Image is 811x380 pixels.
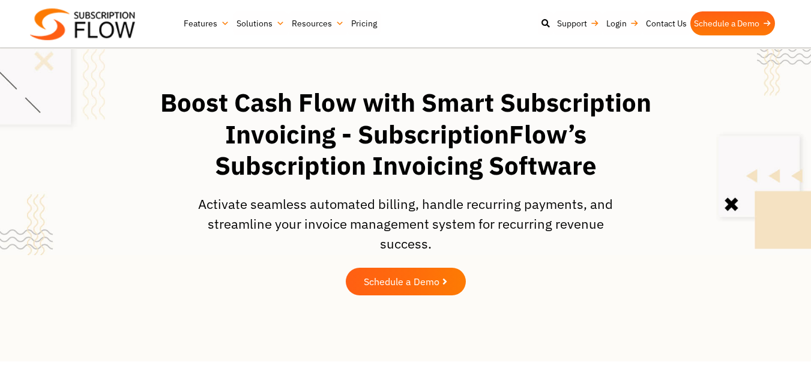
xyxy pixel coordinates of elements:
a: Solutions [233,11,288,35]
a: Pricing [348,11,381,35]
a: Schedule a Demo [346,268,466,295]
a: Resources [288,11,348,35]
span: Schedule a Demo [364,277,439,286]
a: Login [603,11,642,35]
a: Contact Us [642,11,690,35]
h1: Boost Cash Flow with Smart Subscription Invoicing - SubscriptionFlow’s Subscription Invoicing Sof... [157,87,655,182]
a: Support [553,11,603,35]
img: Subscriptionflow [30,8,135,40]
a: Schedule a Demo [690,11,775,35]
a: Features [180,11,233,35]
p: Activate seamless automated billing, handle recurring payments, and streamline your invoice manag... [187,194,625,253]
